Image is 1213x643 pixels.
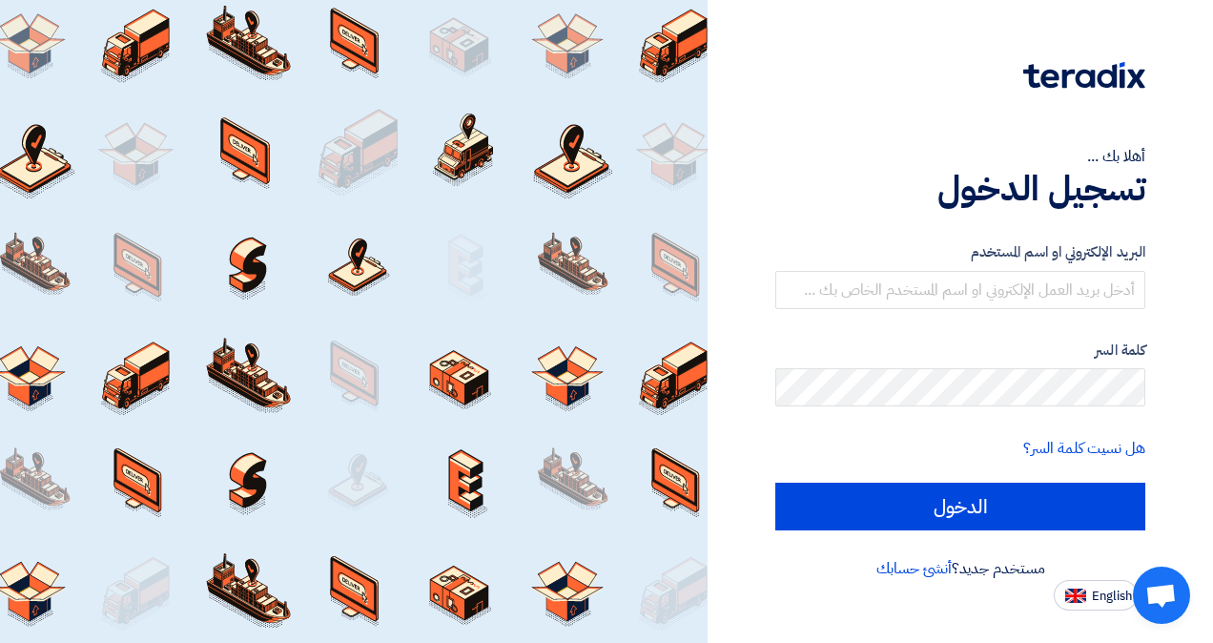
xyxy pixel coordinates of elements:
[775,483,1145,530] input: الدخول
[775,241,1145,263] label: البريد الإلكتروني او اسم المستخدم
[775,168,1145,210] h1: تسجيل الدخول
[775,340,1145,362] label: كلمة السر
[775,557,1145,580] div: مستخدم جديد؟
[1065,589,1086,603] img: en-US.png
[775,271,1145,309] input: أدخل بريد العمل الإلكتروني او اسم المستخدم الخاص بك ...
[1092,590,1132,603] span: English
[876,557,952,580] a: أنشئ حسابك
[1133,567,1190,624] div: Open chat
[775,145,1145,168] div: أهلا بك ...
[1023,62,1145,89] img: Teradix logo
[1054,580,1138,611] button: English
[1023,437,1145,460] a: هل نسيت كلمة السر؟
